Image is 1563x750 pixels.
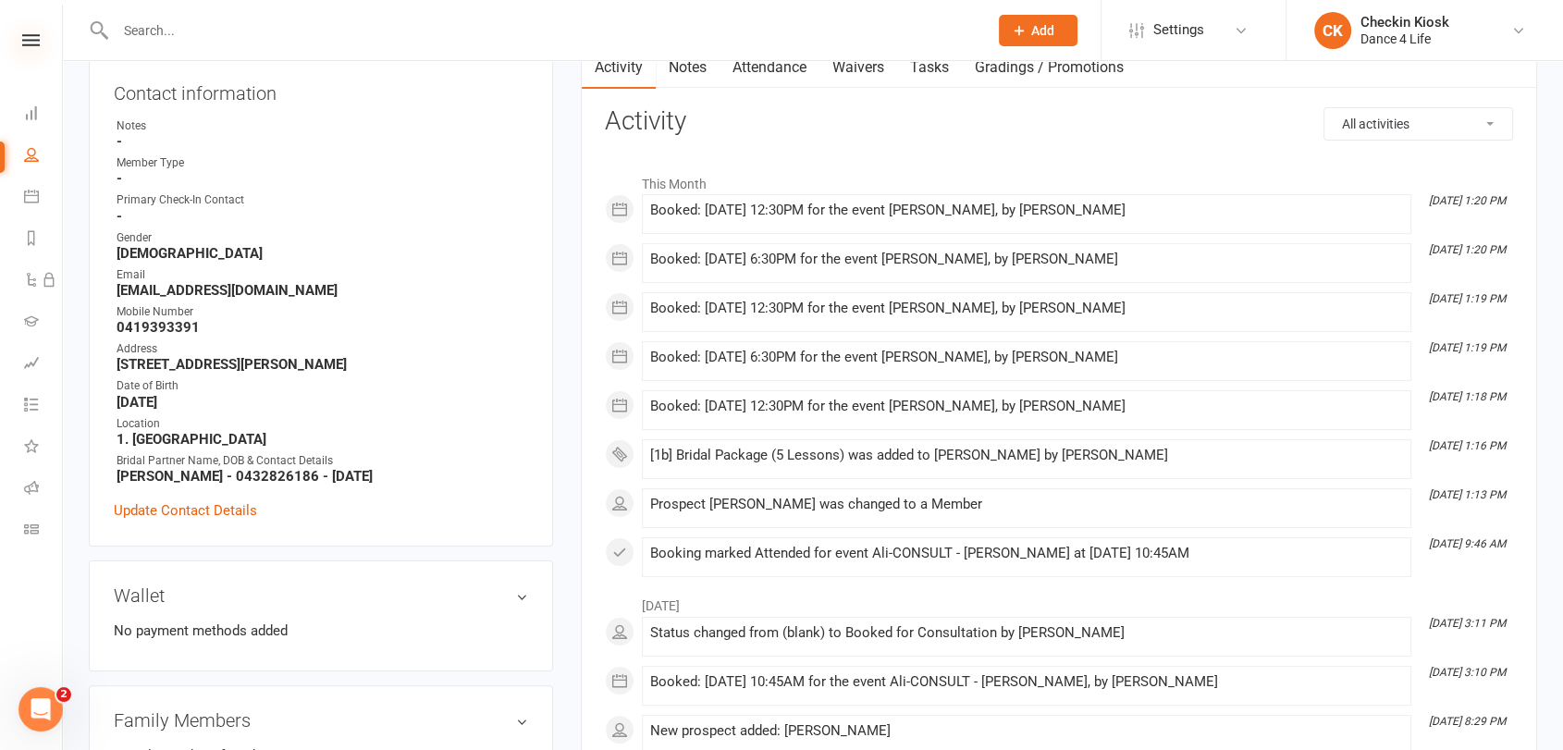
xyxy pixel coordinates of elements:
i: [DATE] 1:20 PM [1429,243,1506,256]
i: [DATE] 1:18 PM [1429,390,1506,403]
strong: 0419393391 [117,319,528,336]
i: [DATE] 1:20 PM [1429,194,1506,207]
div: Bridal Partner Name, DOB & Contact Details [117,452,528,470]
input: Search... [110,18,975,43]
a: Gradings / Promotions [962,46,1137,89]
div: Gender [117,229,528,247]
i: [DATE] 1:13 PM [1429,488,1506,501]
li: [DATE] [605,586,1513,616]
strong: - [117,208,528,225]
div: Booked: [DATE] 12:30PM for the event [PERSON_NAME], by [PERSON_NAME] [650,203,1403,218]
div: Email [117,266,528,284]
i: [DATE] 1:19 PM [1429,292,1506,305]
a: Notes [656,46,720,89]
a: Reports [24,219,62,261]
i: [DATE] 1:19 PM [1429,341,1506,354]
i: [DATE] 8:29 PM [1429,715,1506,728]
strong: [EMAIL_ADDRESS][DOMAIN_NAME] [117,282,528,299]
a: People [24,136,62,178]
div: Primary Check-In Contact [117,191,528,209]
strong: [STREET_ADDRESS][PERSON_NAME] [117,356,528,373]
div: Notes [117,117,528,135]
span: Add [1031,23,1054,38]
strong: [DATE] [117,394,528,411]
a: Update Contact Details [114,499,257,522]
strong: 1. [GEOGRAPHIC_DATA] [117,431,528,448]
a: Class kiosk mode [24,510,62,552]
div: Location [117,415,528,433]
i: [DATE] 1:16 PM [1429,439,1506,452]
li: No payment methods added [114,620,528,642]
div: Booked: [DATE] 12:30PM for the event [PERSON_NAME], by [PERSON_NAME] [650,399,1403,414]
strong: [PERSON_NAME] - 0432826186 - [DATE] [117,468,528,485]
a: Assessments [24,344,62,386]
i: [DATE] 3:10 PM [1429,666,1506,679]
a: Dashboard [24,94,62,136]
a: Attendance [720,46,819,89]
div: Mobile Number [117,303,528,321]
a: Waivers [819,46,897,89]
span: Settings [1153,9,1204,51]
iframe: Intercom live chat [18,687,63,732]
div: Dance 4 Life [1360,31,1449,47]
div: Prospect [PERSON_NAME] was changed to a Member [650,497,1403,512]
div: New prospect added: [PERSON_NAME] [650,723,1403,739]
li: This Month [605,165,1513,194]
div: Booked: [DATE] 6:30PM for the event [PERSON_NAME], by [PERSON_NAME] [650,350,1403,365]
a: Roll call kiosk mode [24,469,62,510]
i: [DATE] 9:46 AM [1429,537,1506,550]
a: Calendar [24,178,62,219]
div: Booked: [DATE] 12:30PM for the event [PERSON_NAME], by [PERSON_NAME] [650,301,1403,316]
a: What's New [24,427,62,469]
div: Booked: [DATE] 10:45AM for the event Ali-CONSULT - [PERSON_NAME], by [PERSON_NAME] [650,674,1403,690]
div: Status changed from (blank) to Booked for Consultation by [PERSON_NAME] [650,625,1403,641]
div: Checkin Kiosk [1360,14,1449,31]
div: [1b] Bridal Package (5 Lessons) was added to [PERSON_NAME] by [PERSON_NAME] [650,448,1403,463]
div: Date of Birth [117,377,528,395]
h3: Activity [605,107,1513,136]
h3: Contact information [114,76,528,104]
strong: - [117,133,528,150]
a: Tasks [897,46,962,89]
div: CK [1314,12,1351,49]
strong: - [117,170,528,187]
div: Booking marked Attended for event Ali-CONSULT - [PERSON_NAME] at [DATE] 10:45AM [650,546,1403,561]
a: Activity [582,46,656,89]
div: Booked: [DATE] 6:30PM for the event [PERSON_NAME], by [PERSON_NAME] [650,252,1403,267]
span: 2 [56,687,71,702]
h3: Wallet [114,585,528,606]
button: Add [999,15,1077,46]
div: Address [117,340,528,358]
strong: [DEMOGRAPHIC_DATA] [117,245,528,262]
i: [DATE] 3:11 PM [1429,617,1506,630]
h3: Family Members [114,710,528,731]
div: Member Type [117,154,528,172]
